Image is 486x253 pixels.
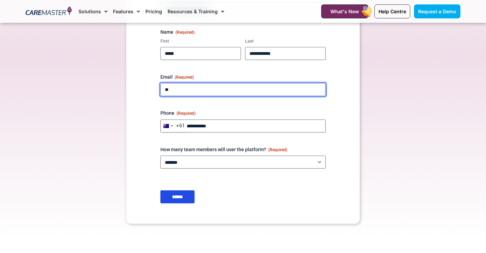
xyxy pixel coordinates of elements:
img: CareMaster Logo [26,6,72,17]
span: (Required) [175,75,194,80]
label: Phone [160,110,326,116]
label: Last [245,38,326,45]
label: Email [160,74,326,80]
legend: Name [160,29,195,35]
span: What's New [330,9,359,14]
span: (Required) [268,147,287,152]
a: Help Centre [374,4,410,18]
button: Selected country [161,120,185,132]
a: What's New [321,4,368,18]
div: +61 [176,123,185,128]
span: (Required) [176,111,196,116]
span: (Required) [175,30,195,35]
label: First [160,38,241,45]
span: Help Centre [378,9,406,14]
a: Request a Demo [414,4,460,18]
span: Request a Demo [418,9,456,14]
label: How many team members will user the platform? [160,146,326,153]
